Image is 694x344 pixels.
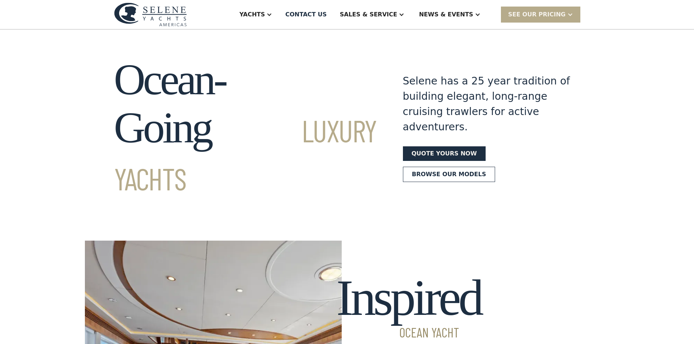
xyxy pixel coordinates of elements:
div: Selene has a 25 year tradition of building elegant, long-range cruising trawlers for active adven... [403,74,571,135]
a: Quote yours now [403,146,486,161]
img: logo [114,3,187,26]
span: Ocean Yacht [336,326,481,339]
div: SEE Our Pricing [508,10,566,19]
div: Sales & Service [340,10,397,19]
div: SEE Our Pricing [501,7,580,22]
div: News & EVENTS [419,10,473,19]
div: Contact US [285,10,327,19]
span: Luxury Yachts [114,112,377,197]
div: Yachts [239,10,265,19]
h1: Ocean-Going [114,56,377,200]
a: Browse our models [403,167,495,182]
